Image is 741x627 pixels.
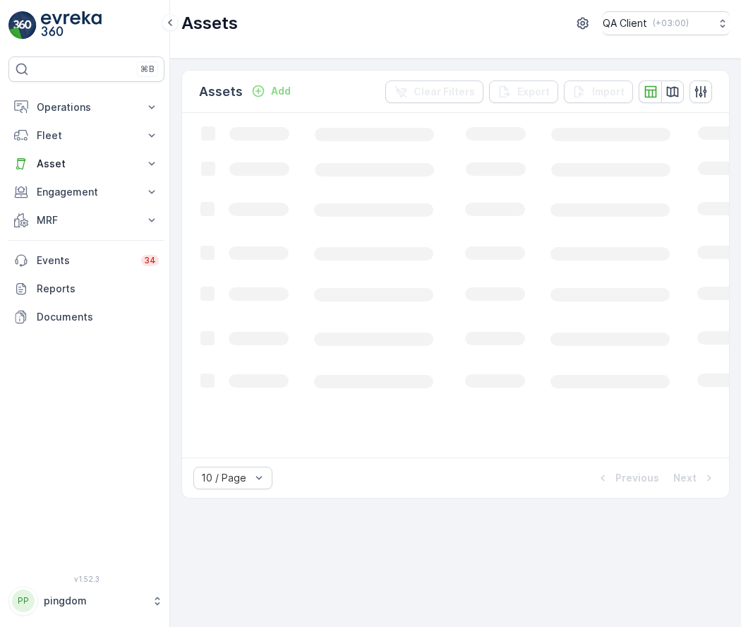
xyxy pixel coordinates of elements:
[271,84,291,98] p: Add
[594,470,661,486] button: Previous
[489,80,558,103] button: Export
[414,85,475,99] p: Clear Filters
[8,303,164,331] a: Documents
[603,16,647,30] p: QA Client
[673,471,697,485] p: Next
[37,213,136,227] p: MRF
[672,470,718,486] button: Next
[517,85,550,99] p: Export
[564,80,633,103] button: Import
[44,594,145,608] p: pingdom
[8,178,164,206] button: Engagement
[8,121,164,150] button: Fleet
[37,129,136,143] p: Fleet
[8,275,164,303] a: Reports
[37,100,136,114] p: Operations
[37,185,136,199] p: Engagement
[8,206,164,234] button: MRF
[592,85,625,99] p: Import
[8,150,164,178] button: Asset
[140,64,155,75] p: ⌘B
[41,11,102,40] img: logo_light-DOdMpM7g.png
[37,310,159,324] p: Documents
[8,93,164,121] button: Operations
[8,575,164,583] span: v 1.52.3
[8,11,37,40] img: logo
[653,18,689,29] p: ( +03:00 )
[385,80,483,103] button: Clear Filters
[144,255,156,266] p: 34
[246,83,296,100] button: Add
[8,586,164,616] button: PPpingdom
[37,282,159,296] p: Reports
[12,590,35,612] div: PP
[181,12,238,35] p: Assets
[603,11,730,35] button: QA Client(+03:00)
[615,471,659,485] p: Previous
[199,82,243,102] p: Assets
[37,253,133,268] p: Events
[8,246,164,275] a: Events34
[37,157,136,171] p: Asset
